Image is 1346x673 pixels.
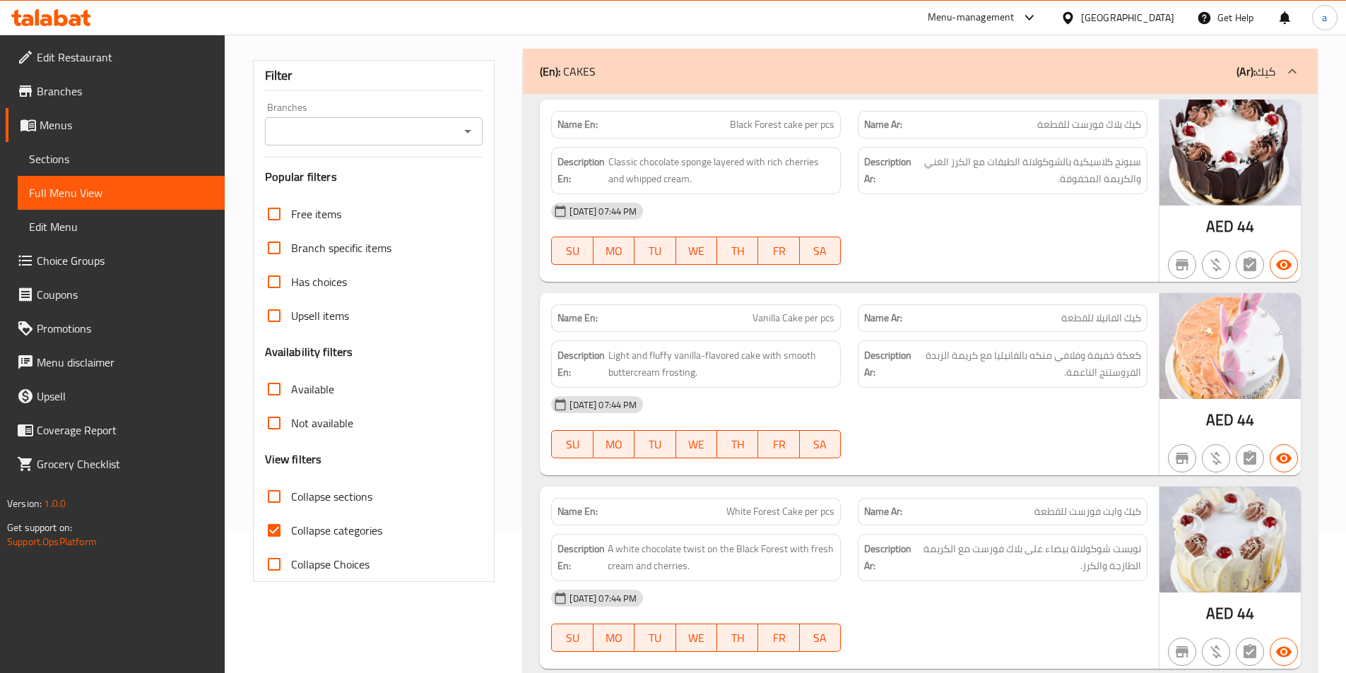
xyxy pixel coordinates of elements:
[18,142,225,176] a: Sections
[758,624,799,652] button: FR
[634,237,675,265] button: TU
[717,237,758,265] button: TH
[18,210,225,244] a: Edit Menu
[265,344,353,360] h3: Availability filters
[6,447,225,481] a: Grocery Checklist
[1237,406,1254,434] span: 44
[564,205,642,218] span: [DATE] 07:44 PM
[551,430,593,458] button: SU
[291,522,382,539] span: Collapse categories
[640,434,670,455] span: TU
[594,624,634,652] button: MO
[916,540,1141,575] span: تويست شوكولاتة بيضاء على بلاك فورست مع الكريمة الطازجة والكرز.
[6,40,225,74] a: Edit Restaurant
[730,117,834,132] span: Black Forest cake per pcs
[7,494,42,513] span: Version:
[18,176,225,210] a: Full Menu View
[1037,117,1141,132] span: كيك بلاك فورست للقطعة
[551,237,593,265] button: SU
[594,237,634,265] button: MO
[805,241,835,261] span: SA
[864,347,911,381] strong: Description Ar:
[37,455,213,472] span: Grocery Checklist
[291,488,372,505] span: Collapse sections
[291,556,370,573] span: Collapse Choices
[291,307,349,324] span: Upsell items
[6,278,225,311] a: Coupons
[640,628,670,648] span: TU
[37,83,213,100] span: Branches
[599,434,629,455] span: MO
[40,117,213,133] span: Menus
[1159,487,1301,592] img: White_Forest638945584236016175.jpg
[758,237,799,265] button: FR
[551,624,593,652] button: SU
[557,117,598,132] strong: Name En:
[800,237,841,265] button: SA
[676,237,717,265] button: WE
[1237,600,1254,627] span: 44
[914,347,1141,381] span: كعكة خفيفة وفلافي منكه بالفانيليا مع كريمة الزبدة الفروستنج الناعمة.
[676,624,717,652] button: WE
[1322,10,1327,25] span: a
[1168,444,1196,472] button: Not branch specific item
[6,311,225,345] a: Promotions
[37,49,213,66] span: Edit Restaurant
[764,241,793,261] span: FR
[557,311,598,326] strong: Name En:
[800,624,841,652] button: SA
[1202,638,1230,666] button: Purchased item
[764,434,793,455] span: FR
[634,430,675,458] button: TU
[44,494,66,513] span: 1.0.0
[1270,638,1298,666] button: Available
[676,430,717,458] button: WE
[564,592,642,605] span: [DATE] 07:44 PM
[634,624,675,652] button: TU
[265,169,483,185] h3: Popular filters
[1206,600,1234,627] span: AED
[1202,251,1230,279] button: Purchased item
[7,532,97,551] a: Support.OpsPlatform
[6,379,225,413] a: Upsell
[608,540,834,575] span: A white chocolate twist on the Black Forest with fresh cream and cherries.
[557,628,587,648] span: SU
[717,624,758,652] button: TH
[6,108,225,142] a: Menus
[557,347,605,381] strong: Description En:
[6,345,225,379] a: Menu disclaimer
[723,628,752,648] span: TH
[37,286,213,303] span: Coupons
[1270,251,1298,279] button: Available
[291,239,391,256] span: Branch specific items
[1168,251,1196,279] button: Not branch specific item
[928,9,1015,26] div: Menu-management
[1159,100,1301,206] img: Black_Forest638945584140032720.jpg
[864,311,902,326] strong: Name Ar:
[6,244,225,278] a: Choice Groups
[1270,444,1298,472] button: Available
[640,241,670,261] span: TU
[291,381,334,398] span: Available
[37,388,213,405] span: Upsell
[723,434,752,455] span: TH
[1034,504,1141,519] span: كيك وايت فورست للقطعة
[717,430,758,458] button: TH
[291,206,341,222] span: Free items
[1206,213,1234,240] span: AED
[1236,251,1264,279] button: Not has choices
[557,540,605,575] strong: Description En:
[758,430,799,458] button: FR
[682,628,712,648] span: WE
[291,273,347,290] span: Has choices
[682,434,712,455] span: WE
[594,430,634,458] button: MO
[1159,293,1301,399] img: Vanilla_Cake638945584196846834.jpg
[29,150,213,167] span: Sections
[1236,638,1264,666] button: Not has choices
[608,153,834,188] span: Classic chocolate sponge layered with rich cherries and whipped cream.
[1202,444,1230,472] button: Purchased item
[6,413,225,447] a: Coverage Report
[764,628,793,648] span: FR
[1168,638,1196,666] button: Not branch specific item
